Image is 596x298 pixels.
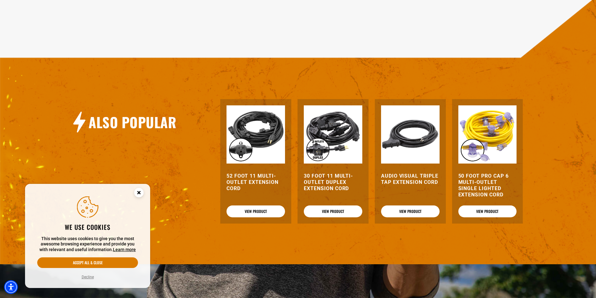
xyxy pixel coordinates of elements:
a: Audio Visual Triple Tap Extension Cord [381,173,440,185]
h2: We use cookies [37,223,138,231]
img: yellow [458,105,517,164]
button: Accept all & close [37,257,138,268]
a: View Product [304,205,362,217]
a: View Product [227,205,285,217]
a: View Product [458,205,517,217]
button: Decline [80,274,96,280]
img: black [381,105,440,164]
button: Close this option [128,184,150,203]
img: black [304,105,362,164]
div: Accessibility Menu [4,280,18,294]
aside: Cookie Consent [25,184,150,288]
a: 30 Foot 11 Multi-Outlet Duplex Extension Cord [304,173,362,192]
img: black [227,105,285,164]
a: 52 Foot 11 Multi-Outlet Extension Cord [227,173,285,192]
h2: Also Popular [89,113,176,131]
p: This website uses cookies to give you the most awesome browsing experience and provide you with r... [37,236,138,253]
a: View Product [381,205,440,217]
a: 50 Foot Pro Cap 6 Multi-Outlet Single Lighted Extension Cord [458,173,517,198]
a: This website uses cookies to give you the most awesome browsing experience and provide you with r... [113,247,136,252]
